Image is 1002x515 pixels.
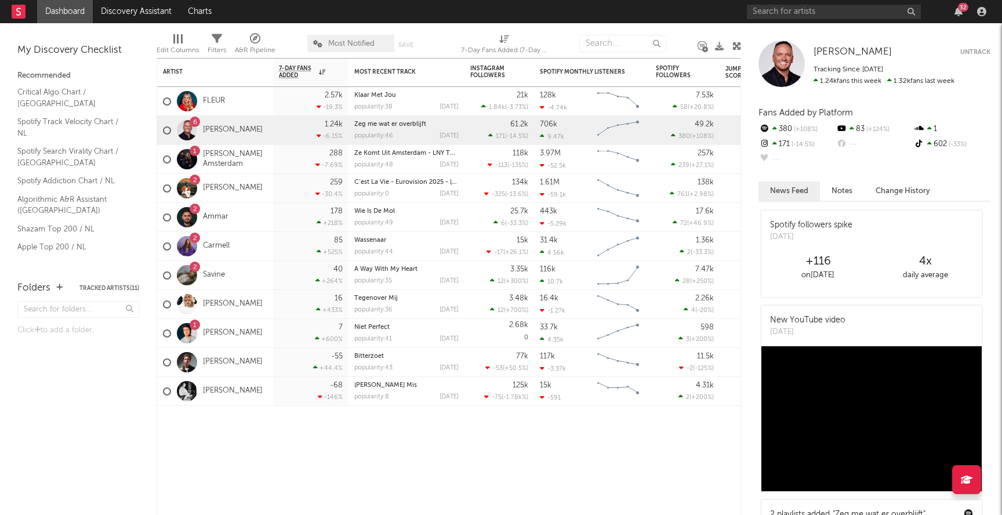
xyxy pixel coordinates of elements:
[592,261,644,290] svg: Chart title
[513,382,528,389] div: 125k
[592,290,644,319] svg: Chart title
[689,104,712,111] span: +20.8 %
[698,150,714,157] div: 257k
[770,231,852,243] div: [DATE]
[725,95,772,108] div: 75.5
[157,43,199,57] div: Edit Columns
[758,182,820,201] button: News Feed
[510,121,528,128] div: 61.2k
[354,133,393,139] div: popularity: 46
[696,208,714,215] div: 17.6k
[814,46,892,58] a: [PERSON_NAME]
[700,324,714,331] div: 598
[208,29,226,63] div: Filters
[313,364,343,372] div: +44.4 %
[315,335,343,343] div: +600 %
[235,29,275,63] div: A&R Pipeline
[540,365,566,372] div: -3.37k
[913,122,990,137] div: 1
[678,162,689,169] span: 239
[203,241,230,251] a: Carmell
[488,161,528,169] div: ( )
[354,162,393,168] div: popularity: 48
[540,121,557,128] div: 706k
[725,240,772,253] div: 65.1
[540,68,627,75] div: Spotify Monthly Listeners
[203,212,228,222] a: Ammar
[440,133,459,139] div: [DATE]
[680,248,714,256] div: ( )
[354,191,389,197] div: popularity: 0
[725,153,772,166] div: 43.0
[872,269,979,282] div: daily average
[354,150,479,157] a: Ze Komt Uit Amsterdam - LNY TNZ Remix
[330,382,343,389] div: -68
[203,96,225,106] a: FLEUR
[440,104,459,110] div: [DATE]
[592,348,644,377] svg: Chart title
[517,92,528,99] div: 21k
[494,249,503,256] span: -17
[506,307,527,314] span: +700 %
[540,307,565,314] div: -1.27k
[328,40,375,48] span: Most Notified
[592,116,644,145] svg: Chart title
[485,364,528,372] div: ( )
[318,393,343,401] div: -146 %
[678,133,690,140] span: 380
[354,237,459,244] div: Wassenaar
[540,208,557,215] div: 443k
[354,68,441,75] div: Most Recent Track
[814,66,883,73] span: Tracking Since: [DATE]
[17,324,139,338] div: Click to add a folder.
[695,266,714,273] div: 7.47k
[329,150,343,157] div: 288
[687,365,693,372] span: -2
[354,394,389,400] div: popularity: 8
[764,269,872,282] div: on [DATE]
[865,126,890,133] span: +124 %
[673,219,714,227] div: ( )
[725,269,772,282] div: 59.0
[354,382,459,389] div: Kerst Mis
[507,220,527,227] span: -33.3 %
[488,132,528,140] div: ( )
[540,133,564,140] div: 9.47k
[507,104,527,111] span: -3.73 %
[684,306,714,314] div: ( )
[17,281,50,295] div: Folders
[540,382,551,389] div: 15k
[354,150,459,157] div: Ze Komt Uit Amsterdam - LNY TNZ Remix
[339,324,343,331] div: 7
[671,132,714,140] div: ( )
[687,249,691,256] span: 2
[697,307,712,314] span: -20 %
[697,353,714,360] div: 11.5k
[814,78,881,85] span: 1.24k fans this week
[540,150,561,157] div: 3.97M
[540,324,558,331] div: 33.7k
[696,92,714,99] div: 7.53k
[163,68,250,75] div: Artist
[484,190,528,198] div: ( )
[540,162,566,169] div: -52.5k
[325,92,343,99] div: 2.57k
[540,249,564,256] div: 4.56k
[17,259,128,272] a: Critical Algo Chart / BE
[490,277,528,285] div: ( )
[354,121,459,128] div: Zeg me wat er overblijft
[682,278,690,285] span: 28
[203,150,267,169] a: [PERSON_NAME] Amsterdam
[696,382,714,389] div: 4.31k
[510,266,528,273] div: 3.35k
[505,249,527,256] span: +26.1 %
[540,237,558,244] div: 31.4k
[592,87,644,116] svg: Chart title
[509,162,527,169] span: -135 %
[315,161,343,169] div: -7.69 %
[725,66,754,79] div: Jump Score
[758,137,836,152] div: 171
[671,161,714,169] div: ( )
[592,377,644,406] svg: Chart title
[354,295,459,302] div: Tegenover Mij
